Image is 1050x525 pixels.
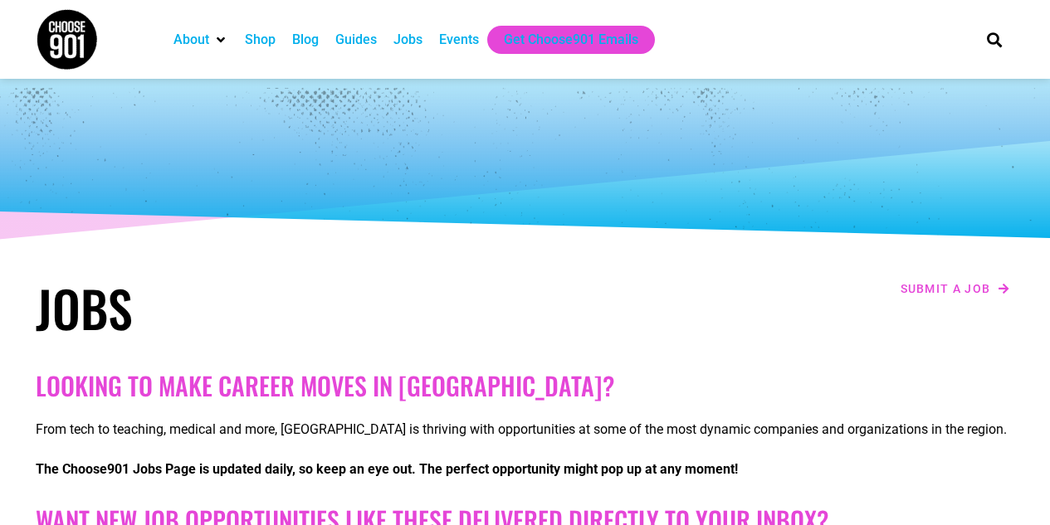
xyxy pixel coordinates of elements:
[36,420,1015,440] p: From tech to teaching, medical and more, [GEOGRAPHIC_DATA] is thriving with opportunities at some...
[980,26,1008,53] div: Search
[173,30,209,50] a: About
[165,26,237,54] div: About
[901,283,991,294] span: Submit a job
[504,30,638,50] a: Get Choose901 Emails
[393,30,422,50] a: Jobs
[36,278,517,338] h1: Jobs
[292,30,319,50] a: Blog
[335,30,377,50] a: Guides
[165,26,959,54] nav: Main nav
[245,30,276,50] a: Shop
[36,461,738,477] strong: The Choose901 Jobs Page is updated daily, so keep an eye out. The perfect opportunity might pop u...
[36,371,1015,401] h2: Looking to make career moves in [GEOGRAPHIC_DATA]?
[439,30,479,50] a: Events
[896,278,1015,299] a: Submit a job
